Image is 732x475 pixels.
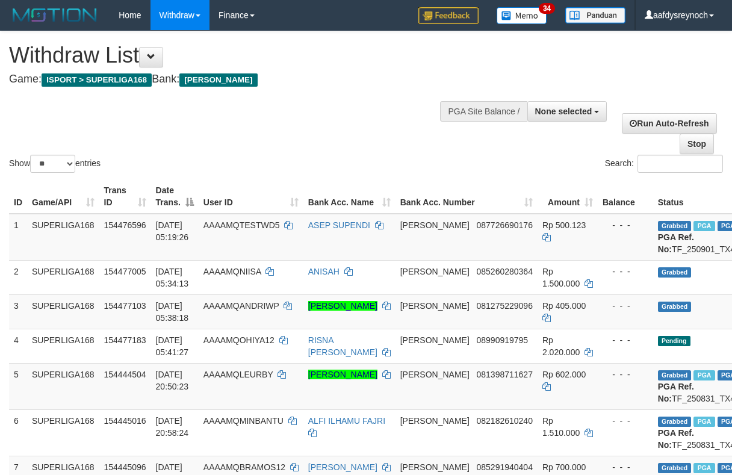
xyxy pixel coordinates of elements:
div: - - - [603,265,648,278]
span: 154477183 [104,335,146,345]
span: Grabbed [658,302,692,312]
span: Marked by aafheankoy [693,463,715,473]
span: Rp 1.510.000 [542,416,580,438]
span: Grabbed [658,370,692,380]
label: Search: [605,155,723,173]
img: MOTION_logo.png [9,6,101,24]
span: Pending [658,336,690,346]
span: Rp 1.500.000 [542,267,580,288]
span: 154477103 [104,301,146,311]
span: Copy 081398711627 to clipboard [477,370,533,379]
span: Grabbed [658,221,692,231]
span: Marked by aafmaleo [693,221,715,231]
span: [PERSON_NAME] [400,335,470,345]
th: Trans ID: activate to sort column ascending [99,179,151,214]
span: [DATE] 20:58:24 [156,416,189,438]
span: [PERSON_NAME] [400,462,470,472]
span: 154444504 [104,370,146,379]
span: [PERSON_NAME] [400,370,470,379]
span: AAAAMQLEURBY [203,370,273,379]
span: [PERSON_NAME] [400,220,470,230]
span: 154476596 [104,220,146,230]
span: None selected [535,107,592,116]
span: Rp 2.020.000 [542,335,580,357]
td: SUPERLIGA168 [27,214,99,261]
th: Amount: activate to sort column ascending [538,179,598,214]
span: AAAAMQANDRIWP [203,301,279,311]
a: [PERSON_NAME] [308,370,377,379]
h1: Withdraw List [9,43,476,67]
td: 1 [9,214,27,261]
span: Copy 081275229096 to clipboard [477,301,533,311]
span: [DATE] 05:41:27 [156,335,189,357]
div: - - - [603,334,648,346]
td: SUPERLIGA168 [27,409,99,456]
span: 154445096 [104,462,146,472]
a: Stop [680,134,714,154]
span: Rp 500.123 [542,220,586,230]
span: 34 [539,3,555,14]
th: User ID: activate to sort column ascending [199,179,303,214]
span: AAAAMQTESTWD5 [203,220,280,230]
a: [PERSON_NAME] [308,462,377,472]
th: Date Trans.: activate to sort column descending [151,179,199,214]
td: 4 [9,329,27,363]
span: [DATE] 05:19:26 [156,220,189,242]
span: Copy 087726690176 to clipboard [477,220,533,230]
span: [PERSON_NAME] [400,416,470,426]
span: Copy 085260280364 to clipboard [477,267,533,276]
td: 6 [9,409,27,456]
div: - - - [603,461,648,473]
td: SUPERLIGA168 [27,260,99,294]
div: - - - [603,219,648,231]
td: 3 [9,294,27,329]
span: Grabbed [658,267,692,278]
a: ASEP SUPENDI [308,220,370,230]
select: Showentries [30,155,75,173]
h4: Game: Bank: [9,73,476,85]
span: Rp 405.000 [542,301,586,311]
b: PGA Ref. No: [658,428,694,450]
span: Copy 085291940404 to clipboard [477,462,533,472]
span: 154477005 [104,267,146,276]
img: panduan.png [565,7,625,23]
b: PGA Ref. No: [658,232,694,254]
a: RISNA [PERSON_NAME] [308,335,377,357]
b: PGA Ref. No: [658,382,694,403]
div: - - - [603,415,648,427]
label: Show entries [9,155,101,173]
span: [DATE] 20:50:23 [156,370,189,391]
th: Balance [598,179,653,214]
span: [DATE] 05:34:13 [156,267,189,288]
span: [PERSON_NAME] [400,267,470,276]
div: PGA Site Balance / [440,101,527,122]
img: Feedback.jpg [418,7,479,24]
span: Marked by aafounsreynich [693,370,715,380]
span: [PERSON_NAME] [400,301,470,311]
a: ANISAH [308,267,340,276]
span: AAAAMQMINBANTU [203,416,284,426]
span: Rp 602.000 [542,370,586,379]
td: SUPERLIGA168 [27,363,99,409]
span: AAAAMQBRAMOS12 [203,462,285,472]
span: 154445016 [104,416,146,426]
span: [DATE] 05:38:18 [156,301,189,323]
th: Bank Acc. Name: activate to sort column ascending [303,179,395,214]
td: 5 [9,363,27,409]
button: None selected [527,101,607,122]
span: AAAAMQNIISA [203,267,261,276]
span: Marked by aafheankoy [693,417,715,427]
td: 2 [9,260,27,294]
a: ALFI ILHAMU FAJRI [308,416,385,426]
div: - - - [603,300,648,312]
input: Search: [637,155,723,173]
span: Grabbed [658,417,692,427]
td: SUPERLIGA168 [27,294,99,329]
span: Rp 700.000 [542,462,586,472]
th: ID [9,179,27,214]
img: Button%20Memo.svg [497,7,547,24]
span: Copy 08990919795 to clipboard [477,335,529,345]
span: Grabbed [658,463,692,473]
a: [PERSON_NAME] [308,301,377,311]
span: Copy 082182610240 to clipboard [477,416,533,426]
